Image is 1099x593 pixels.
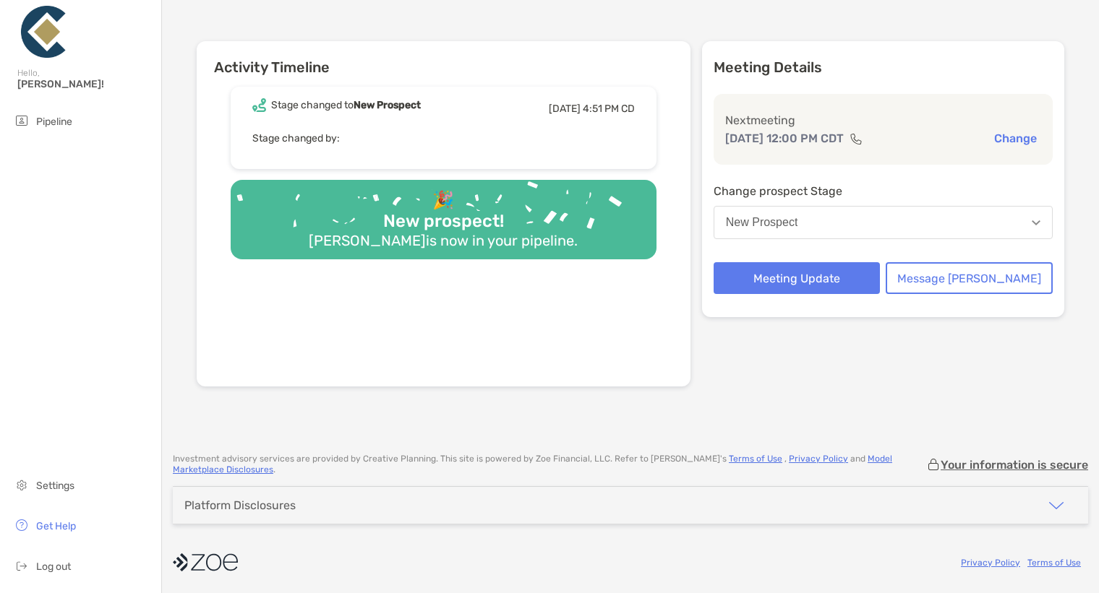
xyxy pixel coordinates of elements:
img: get-help icon [13,516,30,534]
img: logout icon [13,557,30,574]
a: Model Marketplace Disclosures [173,454,892,475]
span: Log out [36,560,71,573]
p: [DATE] 12:00 PM CDT [725,129,844,147]
img: Confetti [231,180,657,247]
img: company logo [173,546,238,579]
h6: Activity Timeline [197,41,690,76]
div: [PERSON_NAME] is now in your pipeline. [303,232,583,249]
div: Platform Disclosures [184,498,296,512]
button: Meeting Update [714,262,881,294]
p: Next meeting [725,111,1041,129]
p: Your information is secure [941,458,1088,472]
p: Meeting Details [714,59,1053,77]
p: Change prospect Stage [714,182,1053,200]
img: Event icon [252,98,266,112]
b: New Prospect [354,99,421,111]
span: Get Help [36,520,76,532]
span: Settings [36,480,74,492]
a: Privacy Policy [961,558,1020,568]
button: New Prospect [714,206,1053,239]
p: Investment advisory services are provided by Creative Planning . This site is powered by Zoe Fina... [173,454,926,475]
img: icon arrow [1048,497,1065,514]
button: Change [990,131,1041,146]
a: Terms of Use [1027,558,1081,568]
img: settings icon [13,476,30,493]
div: New prospect! [377,211,510,232]
span: Pipeline [36,116,72,128]
img: communication type [850,133,863,144]
span: [PERSON_NAME]! [17,78,153,90]
div: Stage changed to [271,99,421,111]
a: Terms of Use [729,454,782,464]
p: Stage changed by: [252,129,635,147]
img: Zoe Logo [17,6,69,58]
button: Message [PERSON_NAME] [886,262,1053,294]
img: pipeline icon [13,112,30,129]
span: 4:51 PM CD [583,103,635,115]
img: Open dropdown arrow [1032,220,1040,225]
a: Privacy Policy [789,454,848,464]
div: New Prospect [726,216,798,229]
span: [DATE] [549,103,581,115]
div: 🎉 [427,190,460,211]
